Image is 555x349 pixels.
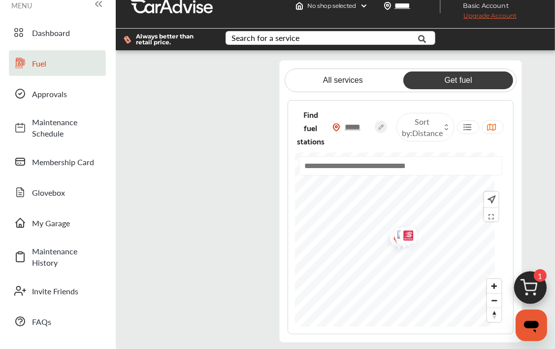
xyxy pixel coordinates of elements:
[32,58,101,69] span: Fuel
[32,27,101,38] span: Dashboard
[383,224,409,255] img: shell.png
[288,71,398,89] a: All services
[392,221,418,252] img: speedway.png
[32,316,101,327] span: FAQs
[136,34,210,45] span: Always better than retail price.
[487,293,501,308] button: Zoom out
[32,245,101,268] span: Maintenance History
[360,2,368,10] img: header-down-arrow.9dd2ce7d.svg
[387,221,413,252] img: speedway.png
[388,224,413,248] div: Map marker
[9,179,106,205] a: Glovebox
[402,116,443,139] span: Sort by :
[9,149,106,174] a: Membership Card
[32,116,101,139] span: Maintenance Schedule
[124,35,131,44] img: dollor_label_vector.a70140d1.svg
[295,2,303,10] img: header-home-logo.8d720a4f.svg
[383,224,407,255] div: Map marker
[9,20,106,45] a: Dashboard
[487,308,501,322] span: Reset bearing to north
[32,217,101,229] span: My Garage
[32,88,101,100] span: Approvals
[450,0,516,11] span: Basic Account
[486,194,496,205] img: recenter.ce011a49.svg
[9,50,106,76] a: Fuel
[32,187,101,198] span: Glovebox
[392,221,417,252] div: Map marker
[297,107,325,147] span: Find fuel stations
[387,221,412,252] div: Map marker
[231,34,299,42] div: Search for a service
[9,309,106,334] a: FAQs
[9,241,106,273] a: Maintenance History
[449,12,517,24] span: Upgrade Account
[9,210,106,236] a: My Garage
[516,310,547,341] iframe: Button to launch messaging window
[403,71,513,89] a: Get fuel
[384,2,392,10] img: location_vector.a44bc228.svg
[32,156,101,168] span: Membership Card
[11,1,32,9] span: MENU
[487,308,501,322] button: Reset bearing to north
[32,285,101,297] span: Invite Friends
[487,279,501,293] button: Zoom in
[507,267,554,314] img: cart_icon.3d0951e8.svg
[388,224,414,248] img: fuelstation.png
[332,123,340,132] img: location_vector_orange.38f05af8.svg
[534,269,547,282] span: 1
[9,278,106,304] a: Invite Friends
[9,81,106,106] a: Approvals
[295,152,495,327] canvas: Map
[9,111,106,144] a: Maintenance Schedule
[412,127,443,139] span: Distance
[307,2,356,10] span: No shop selected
